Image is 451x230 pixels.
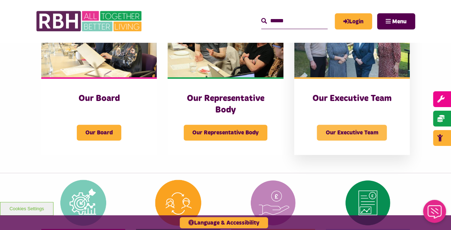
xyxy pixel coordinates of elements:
h3: Our Executive Team [309,93,395,104]
img: Value For Money [231,176,315,229]
input: Search [261,13,328,29]
button: Language & Accessibility [180,217,268,228]
span: Our Representative Body [184,125,267,141]
img: RBH [36,7,144,35]
h3: Our Representative Body [182,93,269,115]
a: Our Executive Team Our Executive Team [294,5,410,155]
span: Our Executive Team [317,125,387,141]
iframe: Netcall Web Assistant for live chat [419,198,451,230]
h3: Our Board [56,93,142,104]
a: Our Board Our Board [41,5,157,155]
img: Financial Statement [326,176,410,229]
a: MyRBH [335,13,372,29]
span: Menu [392,19,407,24]
img: Mutuality [136,176,220,229]
span: Our Board [77,125,121,141]
a: Our Representative Body Our Representative Body [168,5,283,155]
img: Corporate Strategy [41,176,125,229]
button: Navigation [377,13,415,29]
